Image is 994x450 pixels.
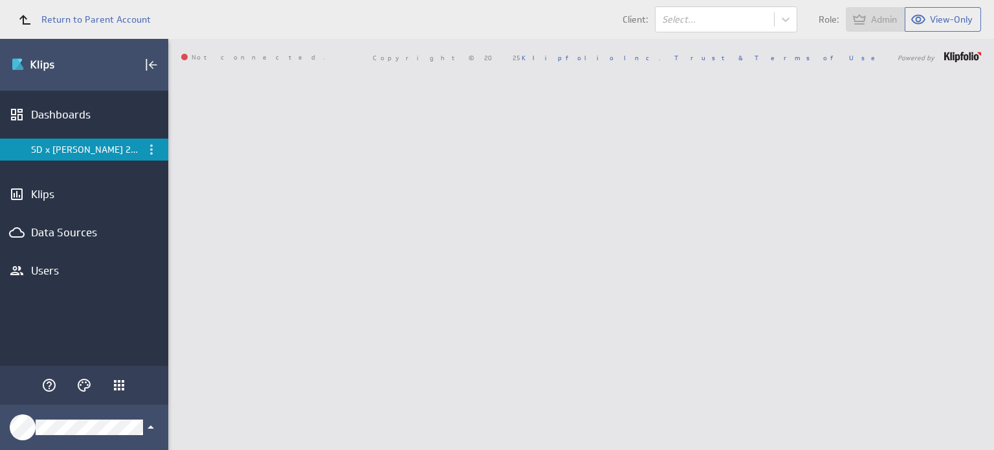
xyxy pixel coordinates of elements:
[144,142,159,157] div: Menu
[623,15,648,24] span: Client:
[31,144,139,155] div: SD x [PERSON_NAME] 2025
[31,107,137,122] div: Dashboards
[38,374,60,396] div: Help
[73,374,95,396] div: Themes
[111,377,127,393] div: Klipfolio Apps
[905,7,981,32] button: View as View-Only
[181,54,325,62] span: Not connected.
[11,54,102,75] img: Klipfolio klips logo
[142,141,160,159] div: Menu
[31,187,137,201] div: Klips
[144,142,159,157] div: Dashboard menu
[662,15,768,24] div: Select...
[41,15,151,24] span: Return to Parent Account
[10,5,151,34] a: Return to Parent Account
[11,54,102,75] div: Go to Dashboards
[944,52,981,62] img: logo-footer.png
[898,54,934,61] span: Powered by
[871,14,897,25] span: Admin
[522,53,661,62] a: Klipfolio Inc.
[373,54,661,61] span: Copyright © 2025
[31,225,137,240] div: Data Sources
[930,14,973,25] span: View-Only
[108,374,130,396] div: Klipfolio Apps
[674,53,884,62] a: Trust & Terms of Use
[819,15,839,24] span: Role:
[31,264,137,278] div: Users
[846,7,905,32] button: View as Admin
[140,54,162,76] div: Collapse
[76,377,92,393] svg: Themes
